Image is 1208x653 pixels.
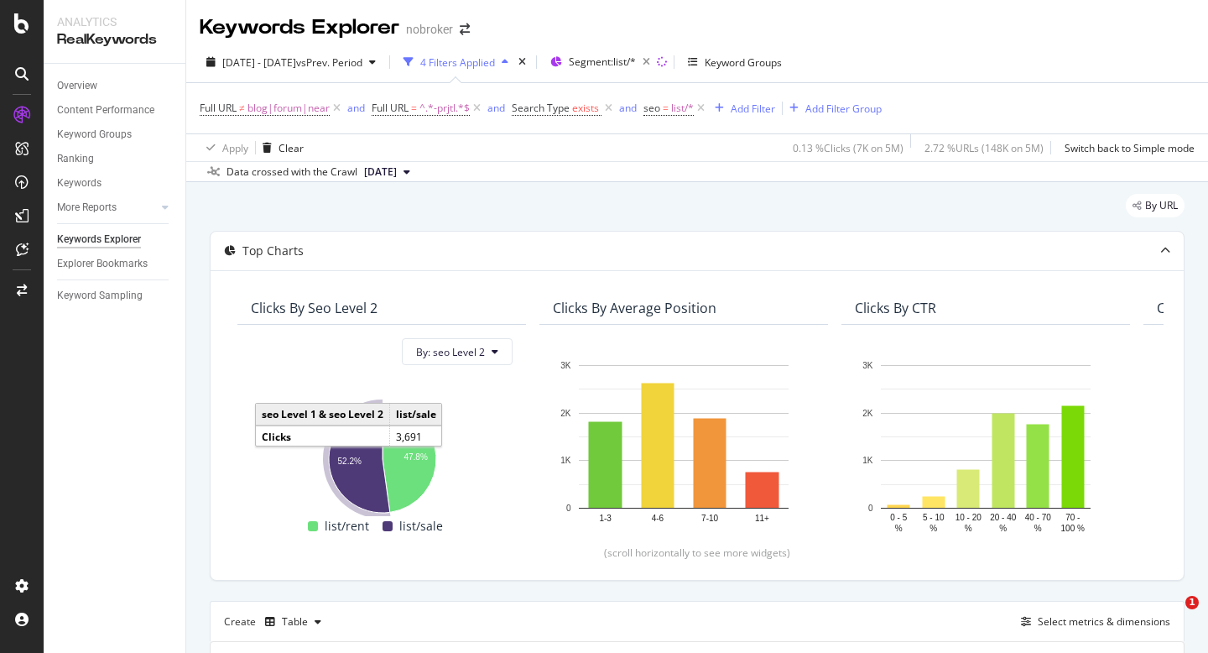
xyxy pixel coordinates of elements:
[560,457,571,466] text: 1K
[57,287,174,305] a: Keyword Sampling
[226,165,357,180] div: Data crossed with the Crawl
[57,102,174,119] a: Content Performance
[572,101,599,115] span: exists
[569,55,636,69] span: Segment: list/*
[671,97,694,120] span: list/*
[57,77,174,95] a: Overview
[57,126,174,144] a: Keyword Groups
[222,55,296,70] span: [DATE] - [DATE]
[57,255,174,273] a: Explorer Bookmarks
[553,357,815,536] div: A chart.
[955,513,982,522] text: 10 - 20
[652,514,664,523] text: 4-6
[256,134,304,161] button: Clear
[1058,134,1195,161] button: Switch back to Simple mode
[57,126,132,144] div: Keyword Groups
[487,100,505,116] button: and
[57,287,143,305] div: Keyword Sampling
[57,102,154,119] div: Content Performance
[793,141,903,155] div: 0.13 % Clicks ( 7K on 5M )
[279,141,304,155] div: Clear
[1038,614,1170,629] div: Select metrics & dimensions
[929,524,937,533] text: %
[406,21,453,38] div: nobroker
[57,175,174,192] a: Keywords
[251,300,377,316] div: Clicks By seo Level 2
[399,516,443,536] span: list/sale
[1151,596,1191,636] iframe: Intercom live chat
[512,101,570,115] span: Search Type
[755,514,769,523] text: 11+
[200,49,383,76] button: [DATE] - [DATE]vsPrev. Period
[57,231,141,248] div: Keywords Explorer
[402,338,513,365] button: By: seo Level 2
[200,101,237,115] span: Full URL
[855,300,936,316] div: Clicks By CTR
[862,361,873,370] text: 3K
[239,101,245,115] span: ≠
[544,49,657,76] button: Segment:list/*
[1061,524,1085,533] text: 100 %
[890,513,907,522] text: 0 - 5
[1065,513,1080,522] text: 70 -
[200,134,248,161] button: Apply
[862,457,873,466] text: 1K
[57,13,172,30] div: Analytics
[895,524,903,533] text: %
[420,55,495,70] div: 4 Filters Applied
[705,55,782,70] div: Keyword Groups
[1145,201,1178,211] span: By URL
[416,345,485,359] span: By: seo Level 2
[57,77,97,95] div: Overview
[282,617,308,627] div: Table
[965,524,972,533] text: %
[862,409,873,418] text: 2K
[364,165,397,180] span: 2025 Aug. 4th
[1126,194,1185,217] div: legacy label
[681,49,789,76] button: Keyword Groups
[643,101,660,115] span: seo
[57,231,174,248] a: Keywords Explorer
[419,97,470,120] span: ^.*-prjtl.*$
[57,175,102,192] div: Keywords
[923,513,945,522] text: 5 - 10
[251,397,513,516] svg: A chart.
[805,102,882,116] div: Add Filter Group
[619,100,637,116] button: and
[57,150,174,168] a: Ranking
[222,141,248,155] div: Apply
[372,101,409,115] span: Full URL
[999,524,1007,533] text: %
[701,514,718,523] text: 7-10
[1034,524,1042,533] text: %
[708,98,775,118] button: Add Filter
[599,514,612,523] text: 1-3
[1065,141,1195,155] div: Switch back to Simple mode
[868,504,873,513] text: 0
[242,243,304,259] div: Top Charts
[347,100,365,116] button: and
[924,141,1044,155] div: 2.72 % URLs ( 148K on 5M )
[560,361,571,370] text: 3K
[57,199,117,217] div: More Reports
[224,609,328,635] div: Create
[57,199,157,217] a: More Reports
[731,102,775,116] div: Add Filter
[404,452,427,462] text: 47.8%
[57,255,148,273] div: Explorer Bookmarks
[855,357,1117,536] svg: A chart.
[357,162,417,182] button: [DATE]
[325,516,369,536] span: list/rent
[57,150,94,168] div: Ranking
[663,101,669,115] span: =
[411,101,417,115] span: =
[57,30,172,50] div: RealKeywords
[338,457,362,467] text: 52.2%
[200,13,399,42] div: Keywords Explorer
[296,55,362,70] span: vs Prev. Period
[487,101,505,115] div: and
[1025,513,1052,522] text: 40 - 70
[560,409,571,418] text: 2K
